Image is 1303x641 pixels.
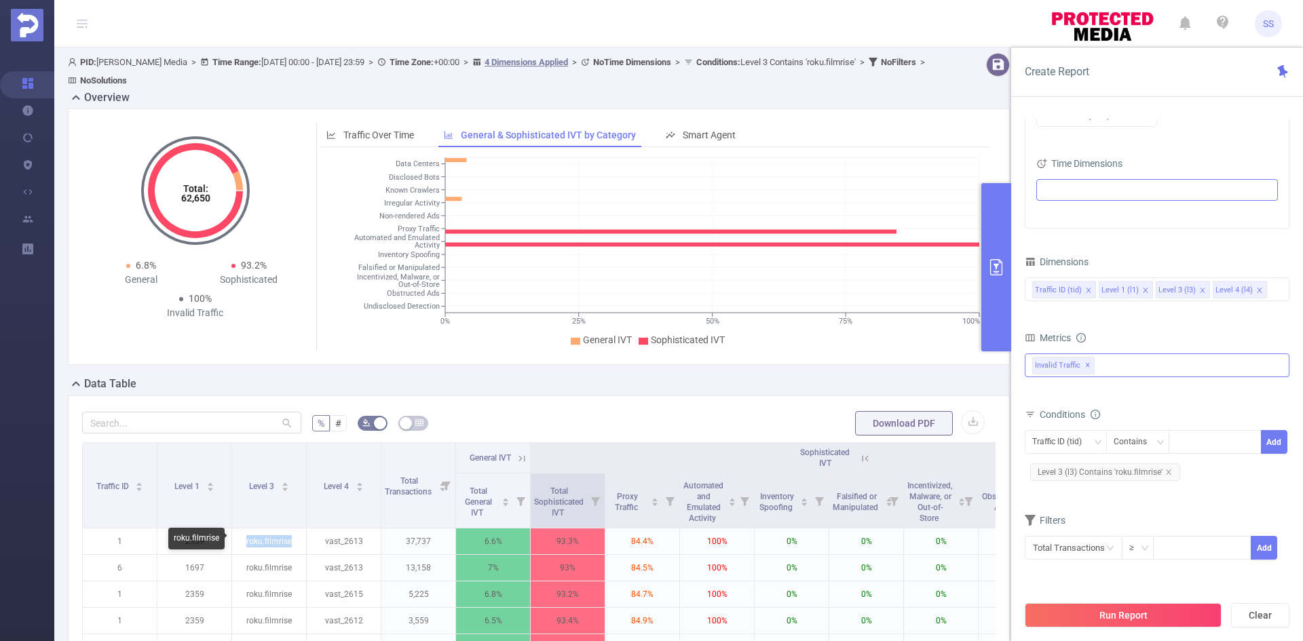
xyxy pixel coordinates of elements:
[396,160,440,169] tspan: Data Centers
[568,57,581,67] span: >
[904,528,978,554] p: 0%
[157,608,231,634] p: 2359
[839,317,852,326] tspan: 75%
[456,608,530,634] p: 6.5%
[381,608,455,634] p: 3,559
[979,555,1053,581] p: 0%
[959,473,978,528] i: Filter menu
[485,57,568,67] u: 4 Dimensions Applied
[465,486,492,518] span: Total General IVT
[671,57,684,67] span: >
[1032,281,1096,298] li: Traffic ID (tid)
[324,482,351,491] span: Level 4
[389,173,440,182] tspan: Disclosed Bots
[904,581,978,607] p: 0%
[1251,536,1277,560] button: Add
[728,496,736,504] div: Sort
[829,581,903,607] p: 0%
[440,317,450,326] tspan: 0%
[168,528,225,549] div: roku.filmrise
[829,555,903,581] p: 0%
[456,555,530,581] p: 7%
[800,496,808,504] div: Sort
[356,486,363,490] i: icon: caret-down
[68,58,80,66] i: icon: user
[281,486,288,490] i: icon: caret-down
[470,453,511,463] span: General IVT
[1256,287,1263,295] i: icon: close
[1035,281,1082,299] div: Traffic ID (tid)
[335,418,341,429] span: #
[141,306,249,320] div: Invalid Traffic
[84,90,130,106] h2: Overview
[680,581,754,607] p: 100%
[534,486,584,518] span: Total Sophisticated IVT
[356,480,363,484] i: icon: caret-up
[1142,287,1149,295] i: icon: close
[651,501,659,505] i: icon: caret-down
[378,250,440,259] tspan: Inventory Spoofing
[381,581,455,607] p: 5,225
[979,528,1053,554] p: 0%
[83,608,157,634] p: 1
[195,273,303,287] div: Sophisticated
[502,496,510,500] i: icon: caret-up
[1032,431,1091,453] div: Traffic ID (tid)
[307,608,381,634] p: vast_2612
[318,418,324,429] span: %
[615,492,640,512] span: Proxy Traffic
[1231,603,1289,627] button: Clear
[800,448,850,468] span: Sophisticated IVT
[680,608,754,634] p: 100%
[364,57,377,67] span: >
[456,528,530,554] p: 6.6%
[696,57,856,67] span: Level 3 Contains 'roku.filmrise'
[1274,284,1282,292] i: icon: close-circle
[387,290,440,298] tspan: Obstructed Ads
[241,260,267,271] span: 93.2%
[904,608,978,634] p: 0%
[1085,357,1091,374] span: ✕
[136,486,143,490] i: icon: caret-down
[343,130,414,140] span: Traffic Over Time
[88,273,195,287] div: General
[1040,409,1100,420] span: Conditions
[96,482,131,491] span: Traffic ID
[1036,158,1122,169] span: Time Dimensions
[904,555,978,581] p: 0%
[531,555,605,581] p: 93%
[1141,544,1149,553] i: icon: down
[531,528,605,554] p: 93.3%
[1114,431,1156,453] div: Contains
[1076,333,1086,343] i: icon: info-circle
[571,317,585,326] tspan: 25%
[157,555,231,581] p: 1697
[1242,541,1247,545] i: icon: up
[696,57,740,67] b: Conditions :
[586,473,605,528] i: Filter menu
[728,501,736,505] i: icon: caret-down
[962,317,979,326] tspan: 100%
[1165,469,1172,475] i: icon: close
[398,280,440,289] tspan: Out-of-Store
[232,555,306,581] p: roku.filmrise
[593,57,671,67] b: No Time Dimensions
[916,57,929,67] span: >
[11,9,43,41] img: Protected Media
[1236,548,1251,560] span: Decrease Value
[82,412,301,433] input: Search...
[385,476,434,497] span: Total Transactions
[183,183,208,194] tspan: Total:
[958,496,966,504] div: Sort
[1025,603,1222,627] button: Run Report
[1094,438,1102,448] i: icon: down
[1156,281,1210,298] li: Level 3 (l3)
[979,608,1053,634] p: 0%
[307,528,381,554] p: vast_2613
[136,260,156,271] span: 6.8%
[728,496,736,500] i: icon: caret-up
[379,212,440,220] tspan: Non-rendered Ads
[362,419,371,427] i: icon: bg-colors
[390,57,434,67] b: Time Zone:
[1156,438,1165,448] i: icon: down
